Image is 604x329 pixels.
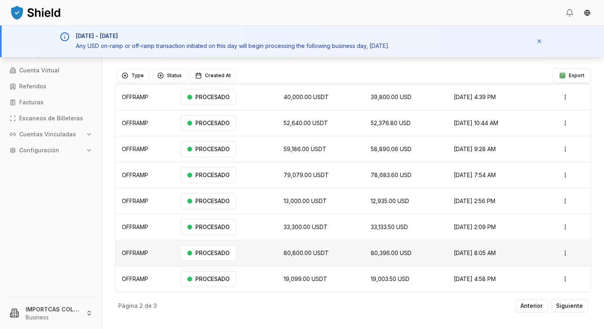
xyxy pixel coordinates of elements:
p: Configuración [19,148,59,153]
p: Contrapartes [19,52,56,57]
button: Status [152,69,187,82]
p: Cuenta Virtual [19,68,60,73]
h3: [DATE] - [DATE] [76,32,520,40]
span: 19,003.50 USD [371,275,409,282]
a: Escaneos de Billeteras [6,112,95,125]
div: PROCESADO [181,193,236,209]
p: Business [26,313,79,321]
p: Escaneos de Billeteras [19,116,83,121]
div: PROCESADO [181,219,236,235]
span: 52,376.80 USD [371,120,411,126]
span: 80,800.00 USDT [284,249,329,256]
span: [DATE] 8:05 AM [454,249,496,256]
span: 80,396.00 USD [371,249,411,256]
span: 78,683.60 USD [371,171,411,178]
p: de [145,303,152,309]
span: 19,099.00 USDT [284,275,327,282]
td: OFFRAMP [115,214,174,240]
td: OFFRAMP [115,240,174,266]
span: [DATE] 2:09 PM [454,223,496,230]
span: Created At [205,72,231,79]
button: Cuentas Vinculadas [6,128,95,141]
button: Configuración [6,144,95,157]
p: IMPORTCAS COL LLC [26,305,79,313]
span: 13,000.00 USDT [284,197,327,204]
a: Cuenta Virtual [6,64,95,77]
p: Facturas [19,100,44,105]
p: 3 [153,303,157,309]
span: 59,186.00 USDT [284,146,326,152]
button: IMPORTCAS COL LLCBusiness [3,300,99,326]
span: [DATE] 9:28 AM [454,146,496,152]
div: PROCESADO [181,115,236,131]
button: Anterior [515,299,548,312]
button: Type [117,69,149,82]
span: 39,800.00 USD [371,94,411,100]
p: Cuentas Vinculadas [19,132,76,137]
span: [DATE] 10:44 AM [454,120,498,126]
td: OFFRAMP [115,84,174,110]
span: 33,300.00 USDT [284,223,328,230]
p: Referidos [19,84,46,89]
td: OFFRAMP [115,162,174,188]
p: 2 [139,303,143,309]
span: 52,640.00 USDT [284,120,328,126]
a: Facturas [6,96,95,109]
p: Siguiente [556,303,583,309]
div: PROCESADO [181,271,236,287]
p: Anterior [521,303,542,309]
td: OFFRAMP [115,110,174,136]
button: Dismiss notification [533,35,546,48]
span: 33,133.50 USD [371,223,408,230]
div: PROCESADO [181,141,236,157]
button: Created At [190,69,236,82]
span: [DATE] 4:58 PM [454,275,496,282]
div: PROCESADO [181,89,236,105]
span: 40,000.00 USDT [284,94,329,100]
span: [DATE] 4:39 PM [454,94,496,100]
p: Any USD on-ramp or off-ramp transaction initiated on this day will begin processing the following... [76,42,520,51]
span: 12,935.00 USD [371,197,409,204]
td: OFFRAMP [115,266,174,292]
img: ShieldPay Logo [10,4,62,20]
td: OFFRAMP [115,188,174,214]
span: [DATE] 2:56 PM [454,197,495,204]
button: Export [552,68,591,83]
a: Referidos [6,80,95,93]
div: PROCESADO [181,167,236,183]
span: 58,890.06 USD [371,146,411,152]
span: [DATE] 7:54 AM [454,171,496,178]
button: Siguiente [551,299,588,312]
div: PROCESADO [181,245,236,261]
td: OFFRAMP [115,136,174,162]
p: Página [118,303,138,309]
span: 79,079.00 USDT [284,171,329,178]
